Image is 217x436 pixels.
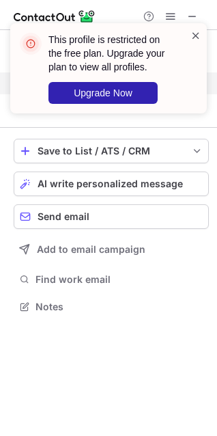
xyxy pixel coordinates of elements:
[14,204,209,229] button: Send email
[14,297,209,316] button: Notes
[37,244,145,255] span: Add to email campaign
[14,237,209,262] button: Add to email campaign
[14,139,209,163] button: save-profile-one-click
[48,33,174,74] header: This profile is restricted on the free plan. Upgrade your plan to view all profiles.
[38,146,185,156] div: Save to List / ATS / CRM
[35,273,203,286] span: Find work email
[35,301,203,313] span: Notes
[20,33,42,55] img: error
[14,172,209,196] button: AI write personalized message
[14,270,209,289] button: Find work email
[38,211,89,222] span: Send email
[38,178,183,189] span: AI write personalized message
[48,82,158,104] button: Upgrade Now
[74,87,132,98] span: Upgrade Now
[14,8,96,25] img: ContactOut v5.3.10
